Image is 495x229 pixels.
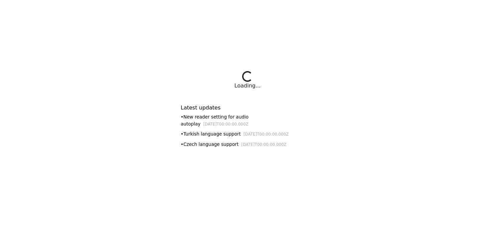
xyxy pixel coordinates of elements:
[181,113,314,127] div: • New reader setting for audio autoplay
[241,142,287,147] small: [DATE]T00:00:00.000Z
[181,141,314,148] div: • Czech language support
[234,82,261,90] div: Loading...
[203,122,249,127] small: [DATE]T00:00:00.000Z
[181,104,314,111] h6: Latest updates
[243,132,289,137] small: [DATE]T00:00:00.000Z
[181,131,314,138] div: • Turkish language support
